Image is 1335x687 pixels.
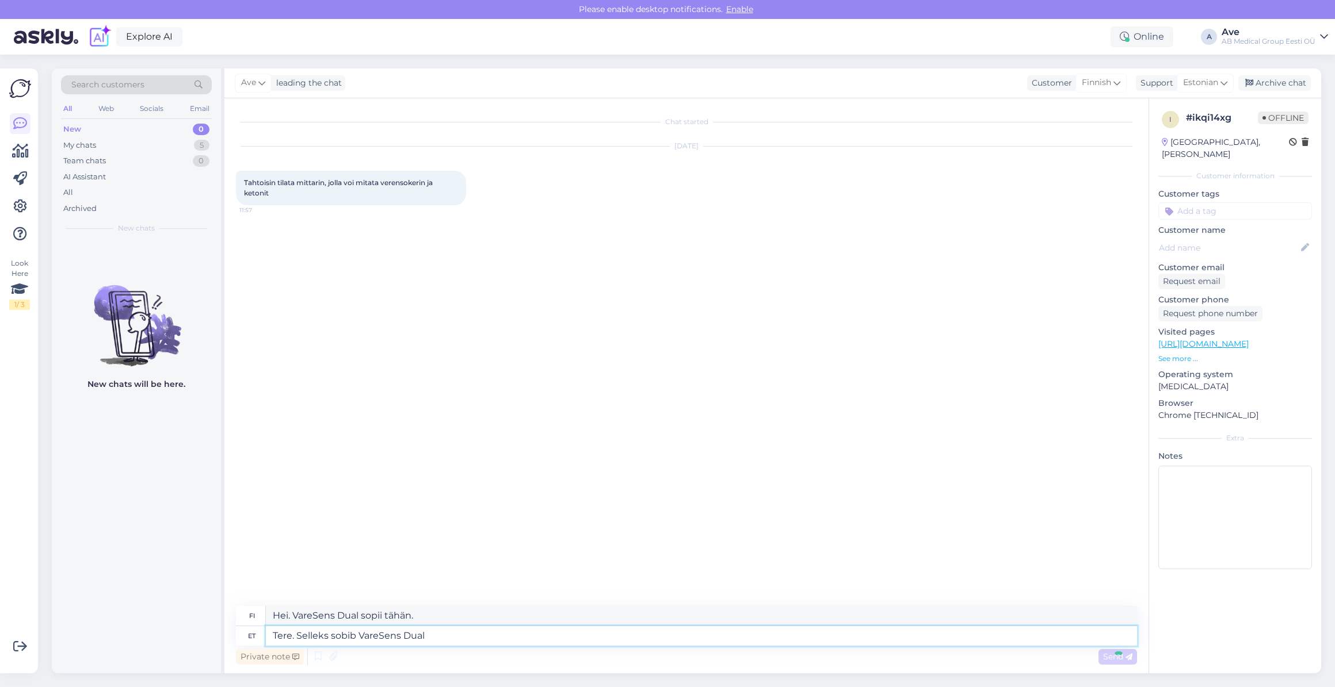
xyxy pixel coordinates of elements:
div: A [1201,29,1217,45]
div: Archive chat [1238,75,1311,91]
div: Chat started [236,117,1137,127]
p: Customer tags [1158,188,1312,200]
div: Email [188,101,212,116]
span: Search customers [71,79,144,91]
div: Online [1111,26,1173,47]
div: Socials [138,101,166,116]
span: 11:57 [239,206,283,214]
p: Customer email [1158,262,1312,274]
p: See more ... [1158,354,1312,364]
div: Archived [63,203,97,214]
p: Operating system [1158,369,1312,381]
a: Explore AI [116,27,182,47]
div: 5 [194,140,209,151]
div: Extra [1158,433,1312,443]
p: Customer name [1158,224,1312,236]
span: Estonian [1183,76,1218,89]
div: All [61,101,74,116]
div: Look Here [9,258,30,310]
span: i [1169,115,1172,124]
p: Browser [1158,397,1312,409]
div: New [63,124,81,135]
p: Notes [1158,450,1312,462]
div: # ikqi14xg [1186,111,1258,125]
span: Tahtoisin tilata mittarin, jolla voi mitata verensokerin ja ketonit [244,178,434,197]
img: No chats [52,264,221,368]
div: Ave [1222,28,1315,37]
div: Request phone number [1158,306,1262,321]
span: Ave [241,76,256,89]
div: 0 [193,124,209,135]
div: leading the chat [272,77,342,89]
div: [DATE] [236,141,1137,151]
div: All [63,187,73,198]
a: AveAB Medical Group Eesti OÜ [1222,28,1328,46]
span: Offline [1258,112,1309,124]
div: AI Assistant [63,171,106,183]
div: Support [1136,77,1173,89]
div: Customer information [1158,171,1312,181]
p: New chats will be here. [87,378,185,390]
div: [GEOGRAPHIC_DATA], [PERSON_NAME] [1162,136,1289,160]
div: Customer [1027,77,1072,89]
span: Finnish [1082,76,1111,89]
img: Askly Logo [9,78,31,99]
input: Add a tag [1158,202,1312,220]
div: AB Medical Group Eesti OÜ [1222,37,1315,46]
div: 0 [193,155,209,167]
div: My chats [63,140,96,151]
img: explore-ai [87,25,112,49]
div: Web [96,101,116,116]
span: Enable [723,4,757,14]
div: Request email [1158,274,1225,289]
div: Team chats [63,155,106,167]
p: Customer phone [1158,294,1312,306]
a: [URL][DOMAIN_NAME] [1158,339,1249,349]
div: 1 / 3 [9,300,30,310]
p: Chrome [TECHNICAL_ID] [1158,409,1312,421]
input: Add name [1159,241,1299,254]
p: Visited pages [1158,326,1312,338]
p: [MEDICAL_DATA] [1158,381,1312,393]
span: New chats [118,223,155,233]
